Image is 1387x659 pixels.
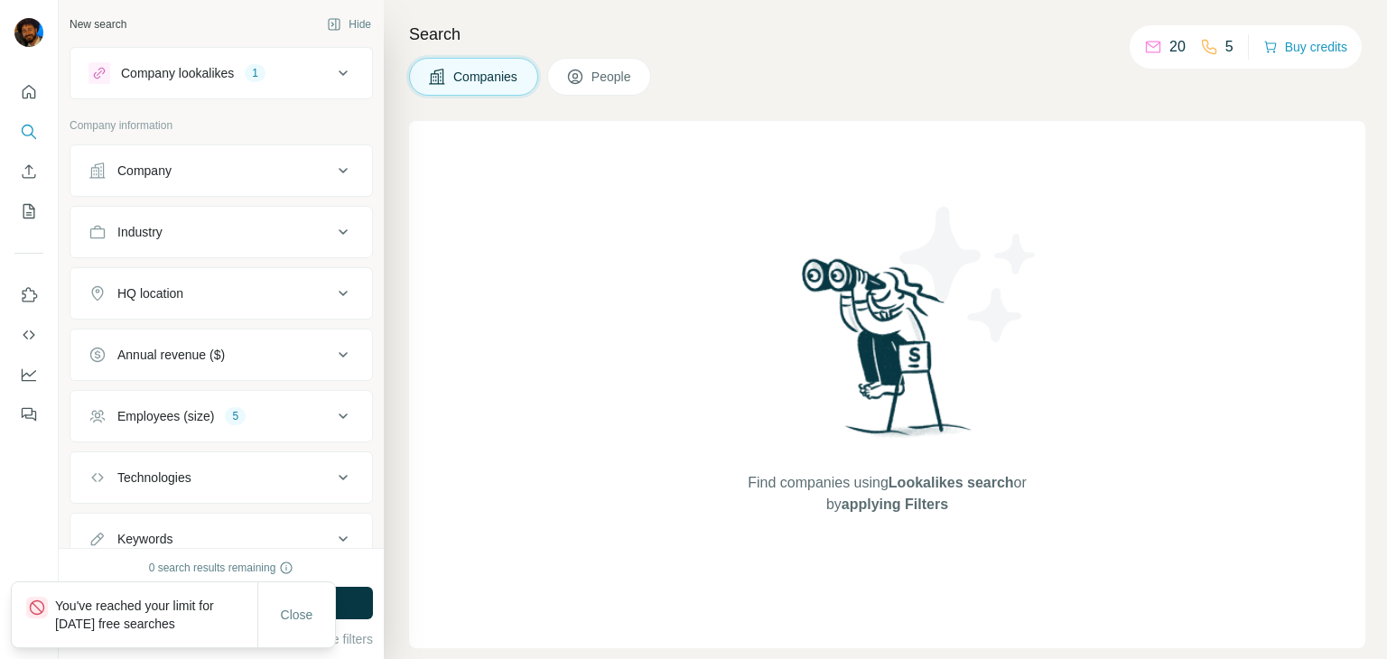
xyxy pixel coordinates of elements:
[281,606,313,624] span: Close
[225,408,246,424] div: 5
[70,117,373,134] p: Company information
[70,16,126,32] div: New search
[409,22,1365,47] h4: Search
[117,284,183,302] div: HQ location
[591,68,633,86] span: People
[117,407,214,425] div: Employees (size)
[121,64,234,82] div: Company lookalikes
[14,18,43,47] img: Avatar
[55,597,257,633] p: You've reached your limit for [DATE] free searches
[14,319,43,351] button: Use Surfe API
[1169,36,1186,58] p: 20
[888,193,1050,356] img: Surfe Illustration - Stars
[117,469,191,487] div: Technologies
[70,517,372,561] button: Keywords
[14,398,43,431] button: Feedback
[14,195,43,227] button: My lists
[14,155,43,188] button: Enrich CSV
[14,116,43,148] button: Search
[14,358,43,391] button: Dashboard
[889,475,1014,490] span: Lookalikes search
[742,472,1031,515] span: Find companies using or by
[268,599,326,631] button: Close
[117,162,172,180] div: Company
[453,68,519,86] span: Companies
[1225,36,1233,58] p: 5
[70,210,372,254] button: Industry
[117,530,172,548] div: Keywords
[70,456,372,499] button: Technologies
[842,497,948,512] span: applying Filters
[794,254,982,455] img: Surfe Illustration - Woman searching with binoculars
[245,65,265,81] div: 1
[70,333,372,376] button: Annual revenue ($)
[117,346,225,364] div: Annual revenue ($)
[70,394,372,438] button: Employees (size)5
[70,272,372,315] button: HQ location
[149,560,294,576] div: 0 search results remaining
[1263,34,1347,60] button: Buy credits
[70,149,372,192] button: Company
[314,11,384,38] button: Hide
[14,279,43,311] button: Use Surfe on LinkedIn
[14,76,43,108] button: Quick start
[117,223,163,241] div: Industry
[70,51,372,95] button: Company lookalikes1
